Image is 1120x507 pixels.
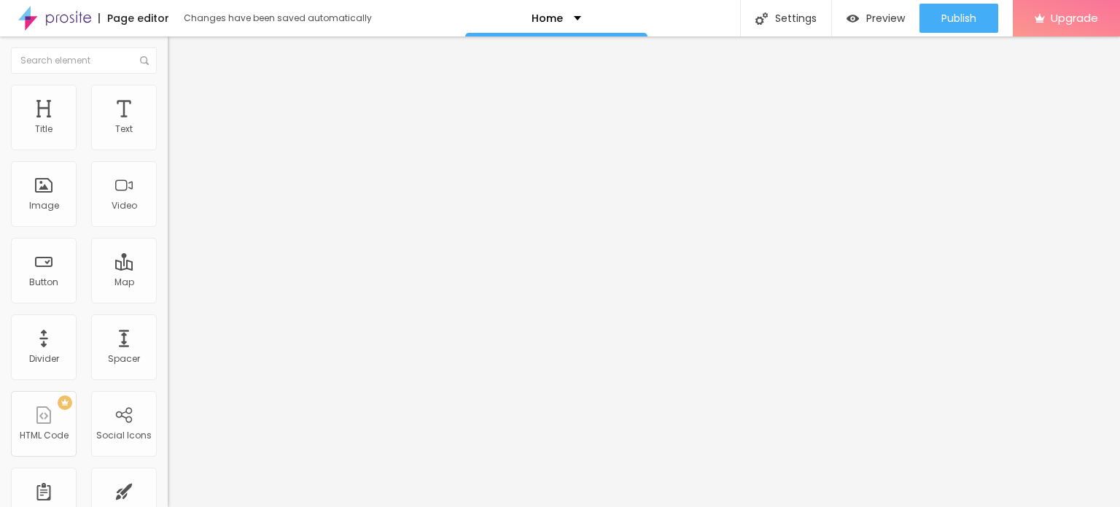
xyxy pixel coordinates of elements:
div: Divider [29,354,59,364]
div: Map [114,277,134,287]
iframe: Editor [168,36,1120,507]
span: Upgrade [1051,12,1098,24]
span: Preview [866,12,905,24]
div: Social Icons [96,430,152,441]
img: Icone [755,12,768,25]
input: Search element [11,47,157,74]
div: Video [112,201,137,211]
span: Publish [941,12,976,24]
div: Changes have been saved automatically [184,14,372,23]
button: Publish [919,4,998,33]
div: Title [35,124,52,134]
img: Icone [140,56,149,65]
div: Image [29,201,59,211]
div: Page editor [98,13,169,23]
div: Spacer [108,354,140,364]
button: Preview [832,4,919,33]
p: Home [532,13,563,23]
img: view-1.svg [847,12,859,25]
div: HTML Code [20,430,69,441]
div: Button [29,277,58,287]
div: Text [115,124,133,134]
